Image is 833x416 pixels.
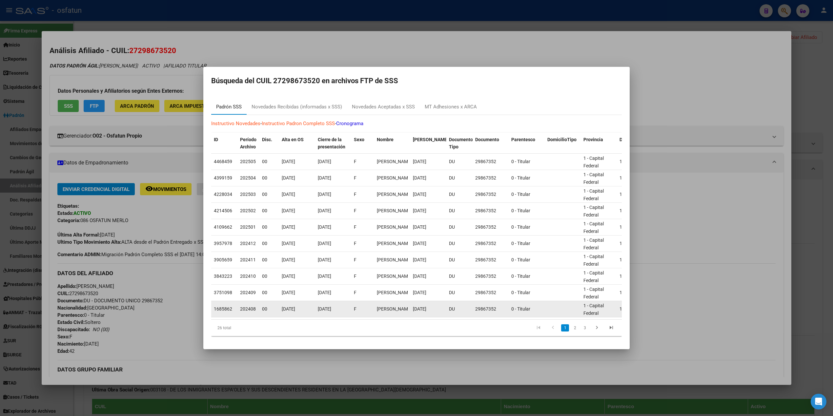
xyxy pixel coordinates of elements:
span: F [354,290,356,295]
div: Padrón SSS [216,103,242,111]
div: 29867352 [475,223,506,231]
span: 202502 [240,208,256,213]
span: 1 - Capital Federal [583,303,604,316]
span: 202410 [240,274,256,279]
span: [DATE] [282,175,295,180]
span: 4228034 [214,192,232,197]
span: [DATE] [318,224,331,230]
span: [DATE] [413,290,426,295]
div: DU [449,223,470,231]
p: - - [211,120,622,127]
span: [DATE] [282,192,295,197]
span: F [354,159,356,164]
span: F [354,208,356,213]
div: 00 [262,273,276,280]
span: F [354,274,356,279]
div: 18 [620,256,650,264]
datatable-header-cell: Parentesco [509,133,545,154]
datatable-header-cell: Documento Tipo [446,133,473,154]
span: 0 - Titular [511,192,530,197]
span: ID [214,137,218,142]
span: F [354,192,356,197]
span: F [354,224,356,230]
span: [DATE] [413,175,426,180]
span: 0 - Titular [511,241,530,246]
span: [DATE] [413,159,426,164]
span: 202408 [240,306,256,312]
span: Departamento [620,137,650,142]
span: 4399159 [214,175,232,180]
span: Disc. [262,137,272,142]
span: [DATE] [282,257,295,262]
div: 26 total [211,320,292,336]
span: [DATE] [282,290,295,295]
div: 00 [262,191,276,198]
div: 00 [262,174,276,182]
span: 1 - Capital Federal [583,237,604,250]
div: 18 [620,289,650,296]
datatable-header-cell: Provincia [581,133,617,154]
a: go to last page [605,324,618,331]
span: 202409 [240,290,256,295]
datatable-header-cell: Período Archivo [237,133,259,154]
div: 00 [262,158,276,165]
span: [DATE] [413,241,426,246]
span: [DATE] [413,224,426,230]
span: F [354,257,356,262]
a: go to first page [532,324,545,331]
span: Nombre [377,137,394,142]
span: 202412 [240,241,256,246]
span: Documento Tipo [449,137,473,150]
span: 4468459 [214,159,232,164]
span: Documento [475,137,499,142]
span: [DATE] [318,306,331,312]
div: DU [449,273,470,280]
span: 0 - Titular [511,274,530,279]
li: page 3 [580,322,590,333]
div: 29867352 [475,273,506,280]
span: DomicilioTipo [547,137,577,142]
span: [DATE] [282,241,295,246]
a: 3 [581,324,589,331]
span: [DATE] [413,192,426,197]
datatable-header-cell: Nombre [374,133,410,154]
div: DU [449,191,470,198]
div: 29867352 [475,256,506,264]
div: 00 [262,256,276,264]
datatable-header-cell: Documento [473,133,509,154]
div: 18 [620,158,650,165]
span: F [354,241,356,246]
span: Provincia [583,137,603,142]
span: Período Archivo [240,137,256,150]
span: [DATE] [282,224,295,230]
span: 3751098 [214,290,232,295]
span: F [354,306,356,312]
div: 29867352 [475,191,506,198]
div: 29867352 [475,289,506,296]
span: [DATE] [318,175,331,180]
span: [DATE] [282,306,295,312]
span: 1 - Capital Federal [583,270,604,283]
datatable-header-cell: Disc. [259,133,279,154]
span: GOMEZ ALBARRACIN IRINA CONSTAN [377,175,412,180]
div: DU [449,158,470,165]
span: [DATE] [318,274,331,279]
div: DU [449,305,470,313]
div: 29867352 [475,207,506,215]
a: 1 [561,324,569,331]
div: 00 [262,223,276,231]
div: Open Intercom Messenger [811,394,826,409]
div: 18 [620,305,650,313]
span: Alta en OS [282,137,304,142]
span: 0 - Titular [511,208,530,213]
datatable-header-cell: Sexo [351,133,374,154]
div: 00 [262,289,276,296]
span: 202501 [240,224,256,230]
a: go to next page [591,324,603,331]
h2: Búsqueda del CUIL 27298673520 en archivos FTP de SSS [211,75,622,87]
div: Novedades Recibidas (informadas x SSS) [252,103,342,111]
span: 202503 [240,192,256,197]
span: 0 - Titular [511,175,530,180]
span: [DATE] [318,290,331,295]
span: 4109662 [214,224,232,230]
